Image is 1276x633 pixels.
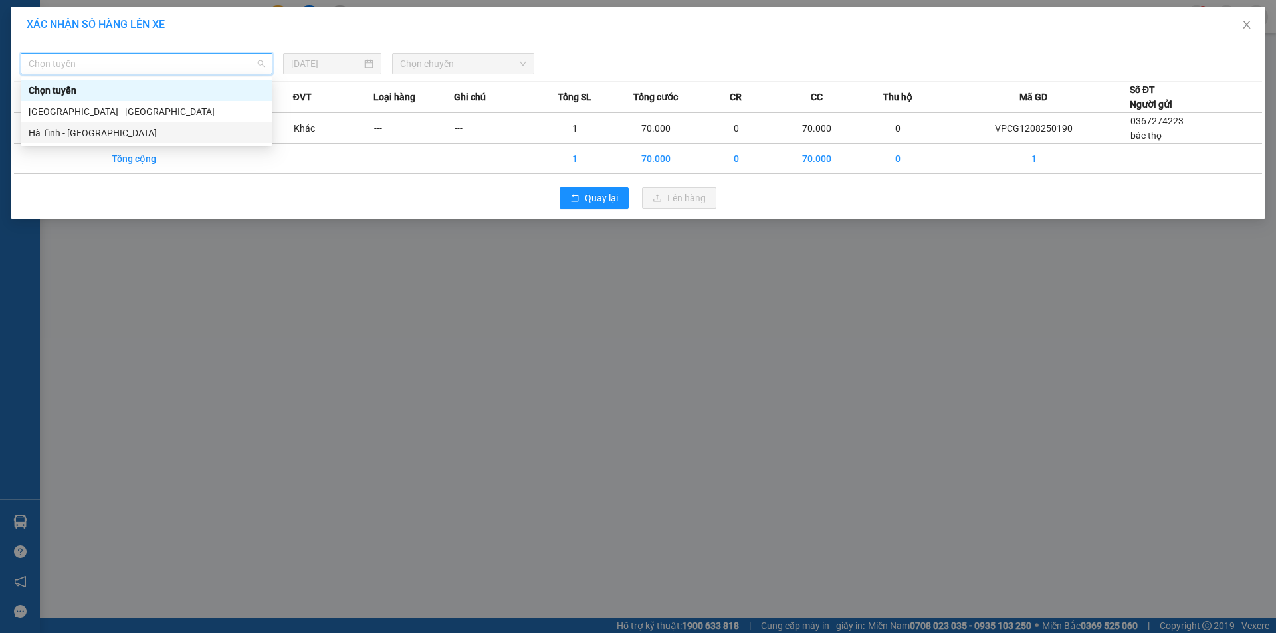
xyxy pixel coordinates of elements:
[1130,116,1184,126] span: 0367274223
[560,187,629,209] button: rollbackQuay lại
[535,144,615,174] td: 1
[400,54,526,74] span: Chọn chuyến
[293,113,373,144] td: Khác
[27,18,165,31] span: XÁC NHẬN SỐ HÀNG LÊN XE
[615,144,696,174] td: 70.000
[777,144,857,174] td: 70.000
[293,90,312,104] span: ĐVT
[615,113,696,144] td: 70.000
[857,113,938,144] td: 0
[558,90,591,104] span: Tổng SL
[111,144,191,174] td: Tổng cộng
[696,144,776,174] td: 0
[291,56,362,71] input: 12/08/2025
[29,83,265,98] div: Chọn tuyến
[1019,90,1047,104] span: Mã GD
[642,187,716,209] button: uploadLên hàng
[21,122,272,143] div: Hà Tĩnh - Hà Nội
[21,80,272,101] div: Chọn tuyến
[1130,82,1172,112] div: Số ĐT Người gửi
[883,90,912,104] span: Thu hộ
[730,90,742,104] span: CR
[777,113,857,144] td: 70.000
[17,96,232,118] b: GỬI : VP [PERSON_NAME]
[1130,130,1162,141] span: bác thọ
[17,17,83,83] img: logo.jpg
[696,113,776,144] td: 0
[373,90,415,104] span: Loại hàng
[454,90,486,104] span: Ghi chú
[585,191,618,205] span: Quay lại
[633,90,678,104] span: Tổng cước
[1228,7,1265,44] button: Close
[1241,19,1252,30] span: close
[811,90,823,104] span: CC
[857,144,938,174] td: 0
[373,113,454,144] td: ---
[938,144,1130,174] td: 1
[535,113,615,144] td: 1
[124,33,556,49] li: Cổ Đạm, xã [GEOGRAPHIC_DATA], [GEOGRAPHIC_DATA]
[29,126,265,140] div: Hà Tĩnh - [GEOGRAPHIC_DATA]
[124,49,556,66] li: Hotline: 1900252555
[21,101,272,122] div: Hà Nội - Hà Tĩnh
[29,104,265,119] div: [GEOGRAPHIC_DATA] - [GEOGRAPHIC_DATA]
[29,54,265,74] span: Chọn tuyến
[938,113,1130,144] td: VPCG1208250190
[454,113,534,144] td: ---
[570,193,580,204] span: rollback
